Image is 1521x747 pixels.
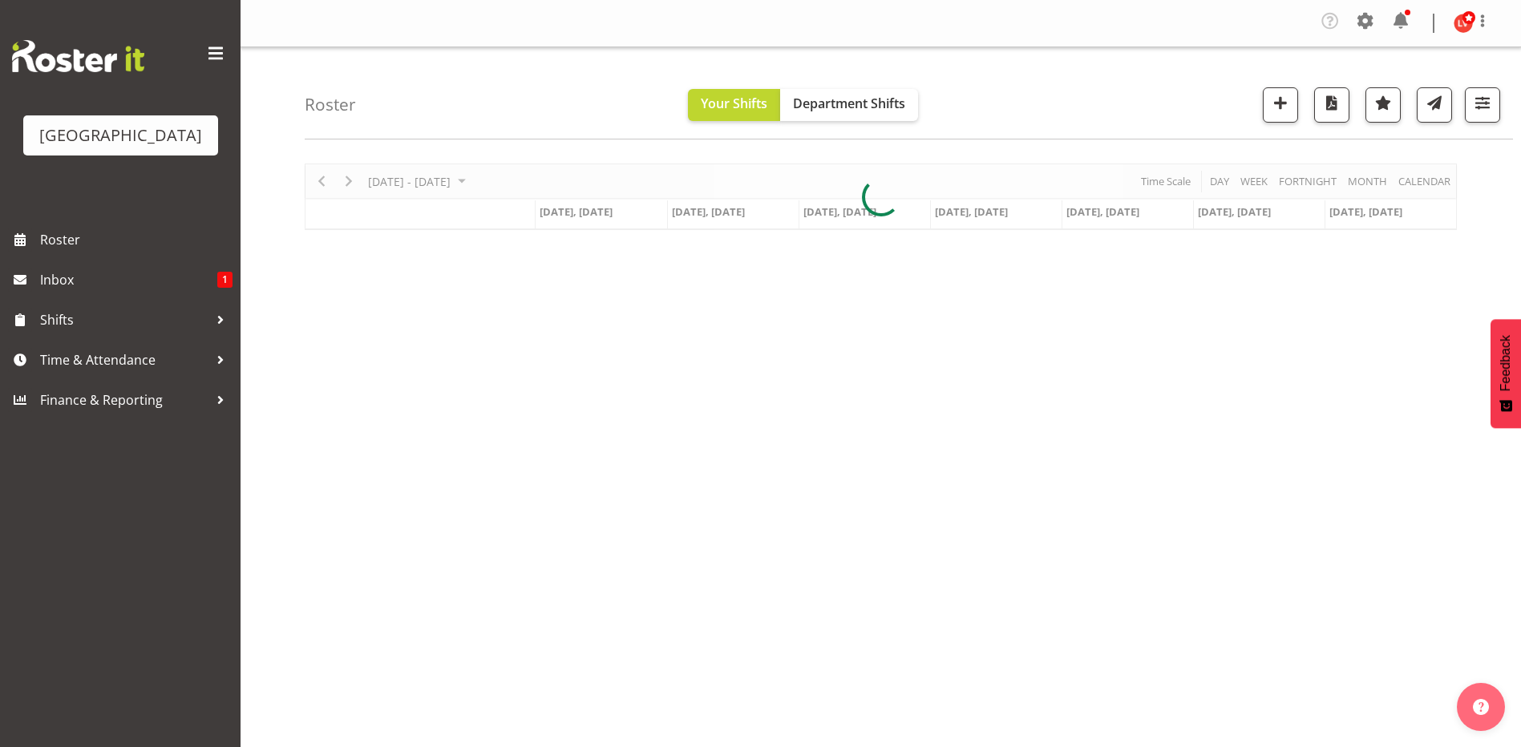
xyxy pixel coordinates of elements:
span: Department Shifts [793,95,905,112]
span: Shifts [40,308,208,332]
span: Feedback [1499,335,1513,391]
img: lara-von-fintel10062.jpg [1454,14,1473,33]
button: Add a new shift [1263,87,1298,123]
span: Time & Attendance [40,348,208,372]
img: help-xxl-2.png [1473,699,1489,715]
button: Filter Shifts [1465,87,1500,123]
span: Your Shifts [701,95,767,112]
button: Your Shifts [688,89,780,121]
button: Send a list of all shifts for the selected filtered period to all rostered employees. [1417,87,1452,123]
h4: Roster [305,95,356,114]
button: Highlight an important date within the roster. [1365,87,1401,123]
button: Feedback - Show survey [1491,319,1521,428]
button: Department Shifts [780,89,918,121]
span: 1 [217,272,233,288]
span: Inbox [40,268,217,292]
div: [GEOGRAPHIC_DATA] [39,123,202,147]
img: Rosterit website logo [12,40,144,72]
button: Download a PDF of the roster according to the set date range. [1314,87,1349,123]
span: Finance & Reporting [40,388,208,412]
span: Roster [40,228,233,252]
